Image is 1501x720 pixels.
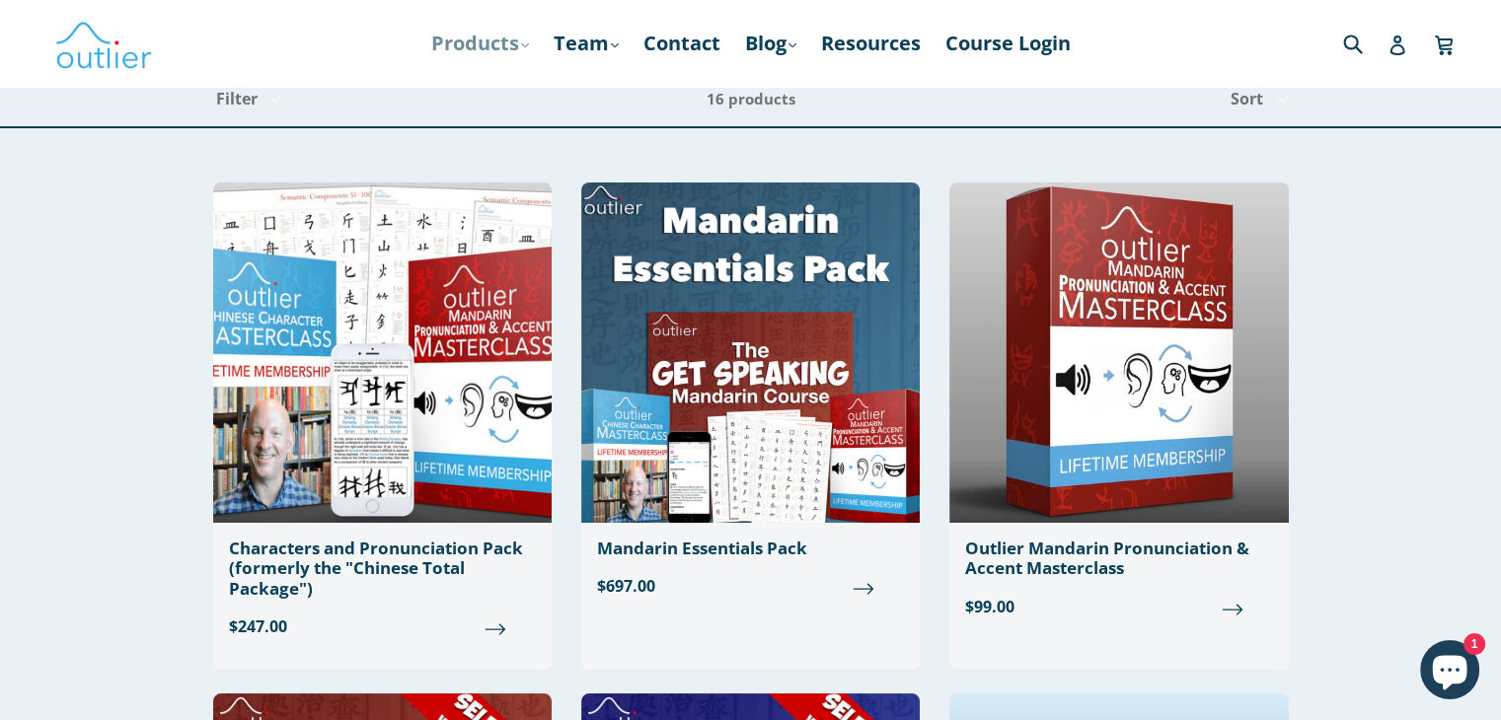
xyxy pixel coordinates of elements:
img: Outlier Linguistics [54,15,153,72]
span: $697.00 [597,574,904,598]
a: Mandarin Essentials Pack $697.00 [581,182,920,613]
div: Characters and Pronunciation Pack (formerly the "Chinese Total Package") [229,539,536,599]
a: Outlier Mandarin Pronunciation & Accent Masterclass $99.00 [949,182,1288,634]
a: Products [421,26,539,61]
a: Course Login [936,26,1081,61]
div: Mandarin Essentials Pack [597,539,904,558]
img: Chinese Total Package Outlier Linguistics [213,182,552,523]
inbox-online-store-chat: Shopify online store chat [1414,640,1485,704]
a: Blog [735,26,806,61]
div: Outlier Mandarin Pronunciation & Accent Masterclass [965,539,1272,579]
a: Characters and Pronunciation Pack (formerly the "Chinese Total Package") $247.00 [213,182,552,654]
a: Resources [811,26,931,61]
img: Outlier Mandarin Pronunciation & Accent Masterclass Outlier Linguistics [949,182,1288,523]
a: Contact [634,26,730,61]
span: $247.00 [229,614,536,638]
input: Search [1338,23,1392,63]
img: Mandarin Essentials Pack [581,182,920,523]
span: $99.00 [965,595,1272,618]
span: 16 products [707,89,795,108]
a: Team [544,26,629,61]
